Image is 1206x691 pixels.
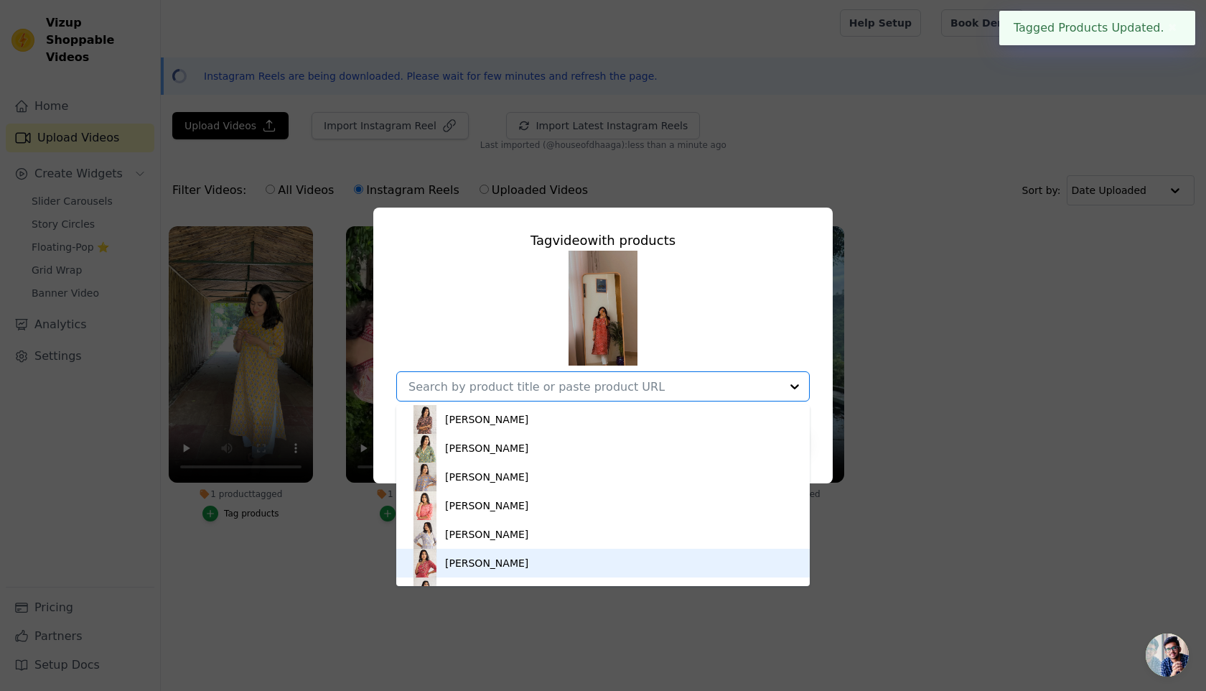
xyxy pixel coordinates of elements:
div: [PERSON_NAME] [445,527,528,542]
div: [PERSON_NAME] [445,412,528,427]
div: [PERSON_NAME] [445,441,528,455]
img: reel-preview-house-of-dhaaga-official.myshopify.com-3707559570651256158_57544489833.jpeg [569,251,637,366]
img: product thumbnail [411,520,439,549]
div: [PERSON_NAME] [445,498,528,513]
img: product thumbnail [411,463,439,491]
div: [PERSON_NAME] [445,470,528,484]
img: product thumbnail [411,491,439,520]
img: product thumbnail [411,434,439,463]
img: product thumbnail [411,549,439,578]
div: [PERSON_NAME] [445,556,528,570]
input: Search by product title or paste product URL [408,380,780,394]
div: [PERSON_NAME] [445,585,528,599]
button: Close [1164,19,1181,37]
div: Tagged Products Updated. [999,11,1195,45]
img: product thumbnail [411,405,439,434]
a: Open chat [1146,634,1189,677]
img: product thumbnail [411,578,439,606]
div: Tag video with products [396,231,810,251]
